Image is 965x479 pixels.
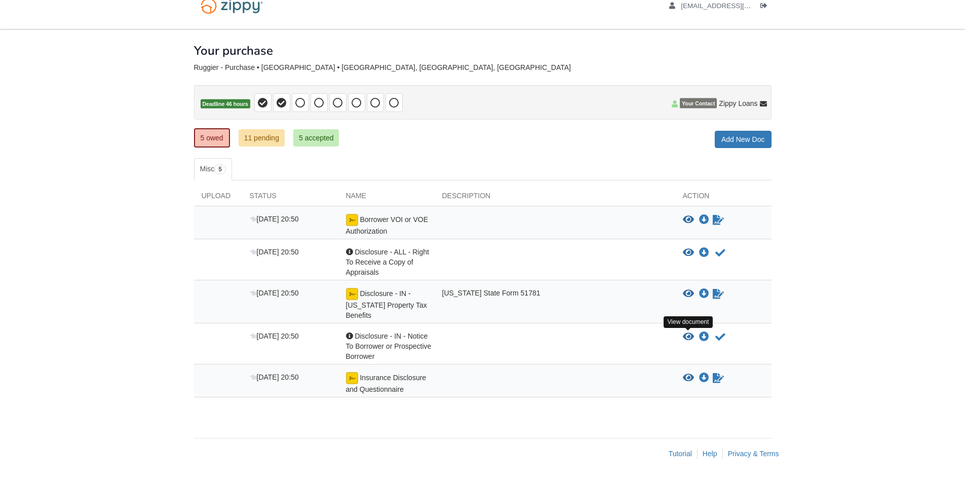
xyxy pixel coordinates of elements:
[346,374,427,393] span: Insurance Disclosure and Questionnaire
[699,290,709,298] a: Download Disclosure - IN - Indiana Property Tax Benefits
[664,316,713,328] div: View document
[346,214,358,226] img: Ready for you to esign
[250,215,299,223] span: [DATE] 20:50
[681,2,797,10] span: clruggier@gmail.com
[683,373,694,383] button: View Insurance Disclosure and Questionnaire
[680,98,717,108] span: Your Contact
[712,214,725,226] a: Sign Form
[435,288,675,320] div: [US_STATE] State Form 51781
[703,450,717,458] a: Help
[715,131,771,148] a: Add New Doc
[699,249,709,257] a: Download Disclosure - ALL - Right To Receive a Copy of Appraisals
[699,333,709,341] a: Download Disclosure - IN - Notice To Borrower or Prospective Borrower
[293,129,339,146] a: 5 accepted
[214,164,226,174] span: 5
[346,215,428,235] span: Borrower VOI or VOE Authorization
[683,248,694,258] button: View Disclosure - ALL - Right To Receive a Copy of Appraisals
[712,288,725,300] a: Sign Form
[669,2,797,12] a: edit profile
[338,191,435,206] div: Name
[194,63,771,72] div: Ruggier - Purchase • [GEOGRAPHIC_DATA] • [GEOGRAPHIC_DATA], [GEOGRAPHIC_DATA], [GEOGRAPHIC_DATA]
[714,331,726,343] button: Acknowledge receipt of document
[699,216,709,224] a: Download Borrower VOI or VOE Authorization
[719,98,757,108] span: Zippy Loans
[683,289,694,299] button: View Disclosure - IN - Indiana Property Tax Benefits
[250,289,299,297] span: [DATE] 20:50
[346,288,358,300] img: Ready for you to esign
[250,248,299,256] span: [DATE] 20:50
[250,373,299,381] span: [DATE] 20:50
[728,450,779,458] a: Privacy & Terms
[714,247,726,259] button: Acknowledge receipt of document
[194,44,273,57] h1: Your purchase
[346,248,429,276] span: Disclosure - ALL - Right To Receive a Copy of Appraisals
[683,332,694,342] button: View Disclosure - IN - Notice To Borrower or Prospective Borrower
[194,128,230,148] a: 5 owed
[346,372,358,384] img: Ready for you to esign
[346,289,427,319] span: Disclosure - IN - [US_STATE] Property Tax Benefits
[699,374,709,382] a: Download Insurance Disclosure and Questionnaire
[239,129,285,146] a: 11 pending
[194,191,242,206] div: Upload
[346,332,432,360] span: Disclosure - IN - Notice To Borrower or Prospective Borrower
[201,99,250,109] span: Deadline 46 hours
[712,372,725,384] a: Sign Form
[435,191,675,206] div: Description
[250,332,299,340] span: [DATE] 20:50
[760,2,771,12] a: Log out
[683,215,694,225] button: View Borrower VOI or VOE Authorization
[675,191,771,206] div: Action
[669,450,692,458] a: Tutorial
[194,158,232,180] a: Misc
[242,191,338,206] div: Status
